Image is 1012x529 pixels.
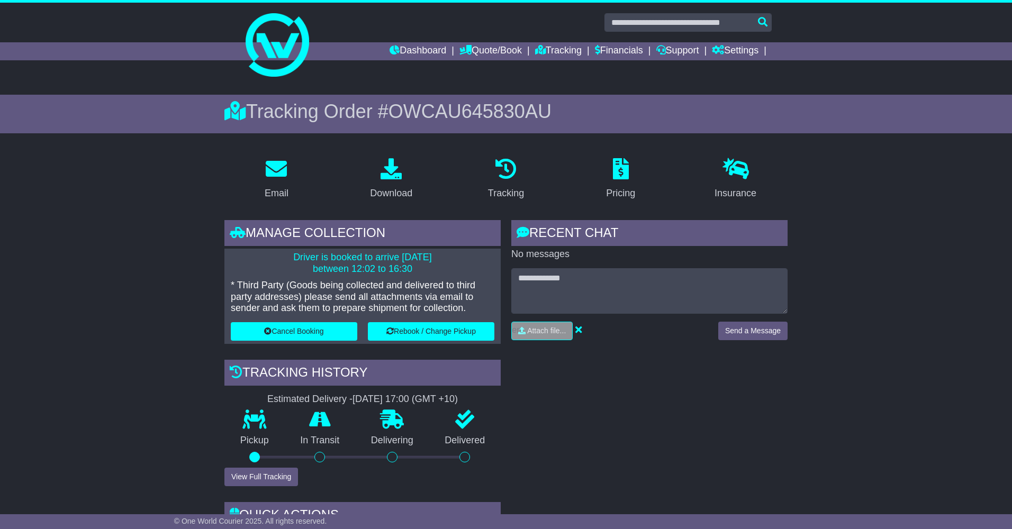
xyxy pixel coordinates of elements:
span: © One World Courier 2025. All rights reserved. [174,517,327,525]
button: Cancel Booking [231,322,357,341]
a: Dashboard [390,42,446,60]
div: Pricing [606,186,635,200]
a: Quote/Book [459,42,522,60]
button: Send a Message [718,322,788,340]
div: [DATE] 17:00 (GMT +10) [353,394,458,405]
a: Pricing [599,154,642,204]
div: Tracking [488,186,524,200]
p: * Third Party (Goods being collected and delivered to third party addresses) please send all atta... [231,280,494,314]
p: Delivered [429,435,501,446]
div: Estimated Delivery - [224,394,501,405]
div: Email [265,186,288,200]
a: Tracking [535,42,582,60]
p: Driver is booked to arrive [DATE] between 12:02 to 16:30 [231,252,494,275]
div: RECENT CHAT [511,220,788,249]
div: Insurance [715,186,756,200]
a: Tracking [481,154,531,204]
p: No messages [511,249,788,260]
a: Financials [595,42,643,60]
a: Settings [712,42,758,60]
button: View Full Tracking [224,468,298,486]
div: Download [370,186,412,200]
span: OWCAU645830AU [388,101,552,122]
p: In Transit [285,435,356,446]
p: Delivering [355,435,429,446]
a: Insurance [708,154,763,204]
a: Support [656,42,699,60]
a: Email [258,154,295,204]
div: Tracking history [224,360,501,388]
a: Download [363,154,419,204]
div: Tracking Order # [224,100,788,123]
div: Manage collection [224,220,501,249]
p: Pickup [224,435,285,446]
button: Rebook / Change Pickup [368,322,494,341]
